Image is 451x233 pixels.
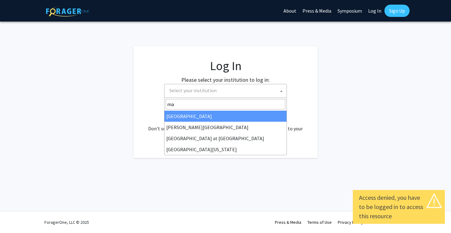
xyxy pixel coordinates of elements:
a: Sign Up [384,5,410,17]
a: Privacy Policy [338,219,363,225]
div: Access denied, you have to be logged in to access this resource [359,193,439,221]
span: Select your institution [169,87,217,93]
a: Terms of Use [307,219,332,225]
li: [GEOGRAPHIC_DATA] [164,111,287,122]
li: [GEOGRAPHIC_DATA] at [GEOGRAPHIC_DATA] [164,133,287,144]
iframe: Chat [5,205,26,228]
input: Search [166,99,285,109]
span: Select your institution [167,84,287,97]
a: Press & Media [275,219,301,225]
div: ForagerOne, LLC © 2025 [44,211,89,233]
li: [PERSON_NAME][GEOGRAPHIC_DATA] [164,122,287,133]
div: No account? . Don't see your institution? about bringing ForagerOne to your institution. [146,110,305,140]
label: Please select your institution to log in: [181,76,270,84]
h1: Log In [146,58,305,73]
img: ForagerOne Logo [46,6,89,17]
li: [GEOGRAPHIC_DATA][US_STATE] [164,144,287,155]
span: Select your institution [164,84,287,98]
